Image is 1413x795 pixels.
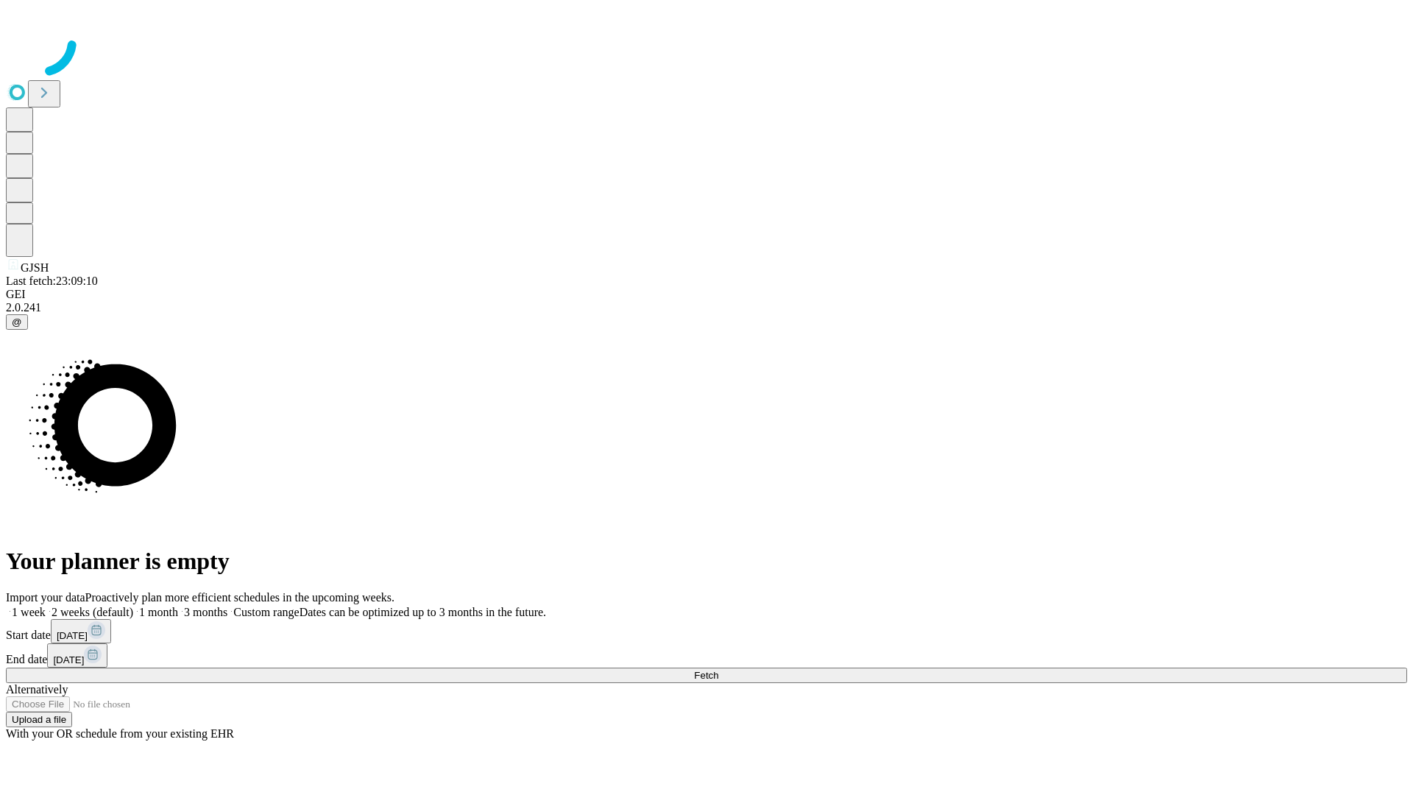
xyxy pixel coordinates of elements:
[6,275,98,287] span: Last fetch: 23:09:10
[184,606,227,618] span: 3 months
[51,619,111,643] button: [DATE]
[6,548,1407,575] h1: Your planner is empty
[233,606,299,618] span: Custom range
[139,606,178,618] span: 1 month
[6,288,1407,301] div: GEI
[52,606,133,618] span: 2 weeks (default)
[12,317,22,328] span: @
[6,619,1407,643] div: Start date
[47,643,107,668] button: [DATE]
[6,591,85,604] span: Import your data
[6,668,1407,683] button: Fetch
[21,261,49,274] span: GJSH
[6,301,1407,314] div: 2.0.241
[85,591,394,604] span: Proactively plan more efficient schedules in the upcoming weeks.
[12,606,46,618] span: 1 week
[300,606,546,618] span: Dates can be optimized up to 3 months in the future.
[53,654,84,665] span: [DATE]
[6,727,234,740] span: With your OR schedule from your existing EHR
[694,670,718,681] span: Fetch
[6,683,68,696] span: Alternatively
[6,314,28,330] button: @
[57,630,88,641] span: [DATE]
[6,712,72,727] button: Upload a file
[6,643,1407,668] div: End date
